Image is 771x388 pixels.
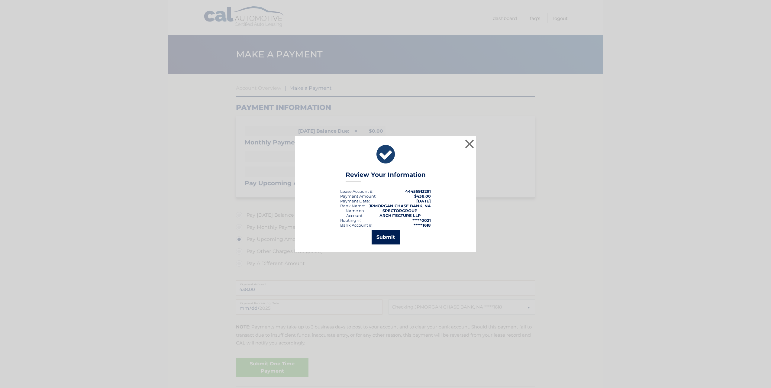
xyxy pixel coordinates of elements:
[340,199,369,203] span: Payment Date
[414,194,431,199] span: $438.00
[372,230,400,244] button: Submit
[340,189,373,194] div: Lease Account #:
[416,199,431,203] span: [DATE]
[340,218,361,223] div: Routing #:
[340,223,373,228] div: Bank Account #:
[346,171,426,182] h3: Review Your Information
[340,208,369,218] div: Name on Account:
[340,199,370,203] div: :
[463,138,476,150] button: ×
[369,203,431,208] strong: JPMORGAN CHASE BANK, NA
[340,194,376,199] div: Payment Amount:
[379,208,421,218] strong: SPECTORGROUP ARCHITECTURE LLP
[340,203,365,208] div: Bank Name:
[405,189,431,194] strong: 44455913291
